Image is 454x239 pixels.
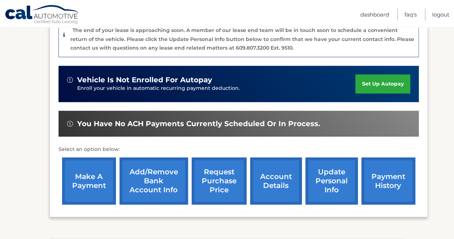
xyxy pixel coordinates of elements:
a: Add/Remove bank account info [120,157,188,204]
a: Logout [432,9,449,20]
a: Cal Automotive [5,5,80,26]
a: FAQ's [404,9,417,20]
a: Dashboard [360,9,389,20]
a: payment history [361,157,415,204]
a: make a payment [62,157,116,204]
span: You have no ACH payments currently scheduled or in process. [77,119,320,128]
img: alert-white.svg [67,77,73,83]
span: vehicle is not enrolled for autopay [77,75,212,84]
img: alert-white.svg [67,121,73,127]
p: Enroll your vehicle in automatic recurring payment deduction. [77,84,356,92]
a: update personal info [305,157,358,204]
a: account details [250,157,302,204]
a: set up autopay [355,74,410,93]
a: request purchase price [192,157,247,204]
p: Select an option below: [58,145,419,154]
p: The end of your lease is approaching soon. A member of our lease end team will be in touch soon t... [70,27,414,51]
